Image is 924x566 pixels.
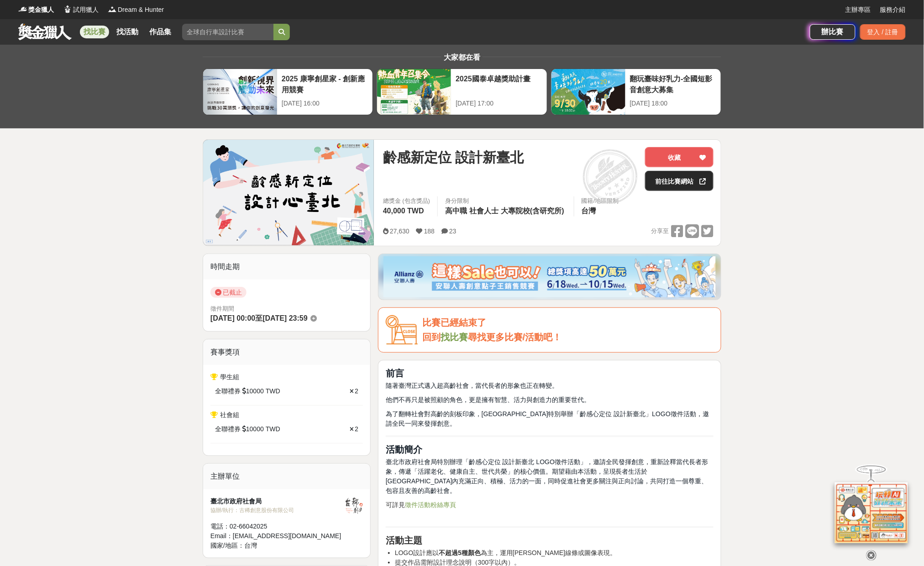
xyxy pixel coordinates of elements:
span: 社會人士 [469,207,499,215]
a: 作品集 [146,26,175,38]
a: 主辦專區 [845,5,871,15]
span: [DATE] 00:00 [210,314,255,322]
span: 40,000 TWD [383,207,424,215]
div: 協辦/執行： 古稀創意股份有限公司 [210,506,345,514]
span: 台灣 [244,542,257,549]
span: 徵件期間 [210,305,234,312]
a: 找比賽 [441,332,468,342]
span: 分享至 [651,224,669,238]
span: TWD [266,424,280,434]
div: 身分限制 [445,196,567,206]
span: 台灣 [582,207,596,215]
img: Cover Image [203,140,374,245]
span: 回到 [422,332,441,342]
div: 國籍/地區限制 [582,196,619,206]
img: Logo [108,5,117,14]
a: 找活動 [113,26,142,38]
a: 服務介紹 [880,5,906,15]
a: 找比賽 [80,26,109,38]
span: 隨著臺灣正式邁入超高齡社會，當代長者的形象也正在轉變。 [386,382,558,389]
a: 2025 康寧創星家 - 創新應用競賽[DATE] 16:00 [203,69,373,115]
span: 尋找更多比賽/活動吧！ [468,332,562,342]
span: 總獎金 (包含獎品) [383,196,430,206]
span: Dream & Hunter [118,5,164,15]
span: 全聯禮券 [215,424,241,434]
div: 主辦單位 [203,464,370,489]
strong: 活動簡介 [386,444,422,455]
div: [DATE] 18:00 [630,99,716,108]
img: d2146d9a-e6f6-4337-9592-8cefde37ba6b.png [835,482,908,543]
span: [DATE] 23:59 [262,314,307,322]
span: 獎金獵人 [28,5,54,15]
div: 翻玩臺味好乳力-全國短影音創意大募集 [630,74,716,94]
span: 國家/地區： [210,542,244,549]
span: 大家都在看 [441,53,483,61]
span: 為了翻轉社會對高齡的刻板印象，[GEOGRAPHIC_DATA]特別舉辦「齡感心定位 設計新臺北」LOGO徵件活動，邀請全民一同來發揮創意。 [386,410,709,427]
span: 全聯禮券 [215,386,241,396]
span: 至 [255,314,262,322]
img: Logo [63,5,72,14]
span: 23 [449,227,457,235]
strong: 不超過5種顏色 [439,549,481,556]
a: 翻玩臺味好乳力-全國短影音創意大募集[DATE] 18:00 [551,69,721,115]
button: 收藏 [645,147,714,167]
strong: 前言 [386,368,404,378]
a: Logo試用獵人 [63,5,99,15]
img: dcc59076-91c0-4acb-9c6b-a1d413182f46.png [383,256,716,297]
span: 社會組 [220,411,239,418]
div: 臺北市政府社會局 [210,497,345,506]
div: 2025國泰卓越獎助計畫 [456,74,542,94]
span: 齡感新定位 設計新臺北 [383,147,524,168]
img: Logo [18,5,27,14]
span: 高中職 [445,207,467,215]
span: 10000 [246,424,264,434]
a: 徵件活動粉絲專頁 [405,501,456,508]
span: 大專院校(含研究所) [501,207,564,215]
li: LOGO設計應以 為主，運用[PERSON_NAME]線條或圖像表現。 [395,548,714,558]
div: 比賽已經結束了 [422,315,714,330]
input: 全球自行車設計比賽 [182,24,273,40]
div: 電話： 02-66042025 [210,522,345,531]
span: TWD [266,386,280,396]
a: Logo獎金獵人 [18,5,54,15]
span: 他們不再只是被照顧的角色，更是擁有智慧、活力與創造力的重要世代。 [386,396,590,403]
span: 已截止 [210,287,247,298]
div: Email： [EMAIL_ADDRESS][DOMAIN_NAME] [210,531,345,541]
div: 時間走期 [203,254,370,280]
span: 試用獵人 [73,5,99,15]
span: 臺北市政府社會局特別辦理「齡感心定位 設計新臺北 LOGO徵件活動」，邀請全民發揮創意，重新詮釋當代長者形象，傳遞「活躍老化、健康自主、世代共榮」的核心價值。期望藉由本活動，呈現長者生活於[GE... [386,458,708,494]
div: 登入 / 註冊 [860,24,906,40]
span: 學生組 [220,373,239,381]
span: 2 [355,425,358,433]
div: 賽事獎項 [203,339,370,365]
a: LogoDream & Hunter [108,5,164,15]
div: 2025 康寧創星家 - 創新應用競賽 [282,74,368,94]
span: 27,630 [390,227,409,235]
div: [DATE] 16:00 [282,99,368,108]
span: 10000 [246,386,264,396]
a: 前往比賽網站 [645,171,714,191]
p: 可詳見 [386,500,714,519]
img: Icon [386,315,418,345]
a: 辦比賽 [810,24,856,40]
a: 2025國泰卓越獎助計畫[DATE] 17:00 [377,69,547,115]
strong: 活動主題 [386,535,422,545]
span: 2 [355,387,358,395]
div: [DATE] 17:00 [456,99,542,108]
span: 188 [424,227,435,235]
